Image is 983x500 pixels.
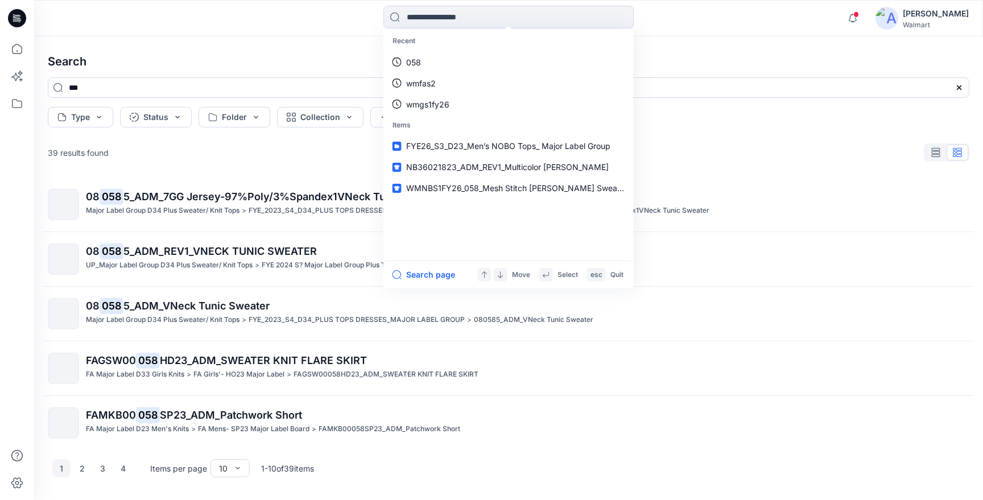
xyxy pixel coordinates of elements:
[123,300,270,312] span: 5_ADM_VNeck Tunic Sweater
[198,423,309,435] p: FA Mens- SP23 Major Label Board
[512,269,530,281] p: Move
[903,7,969,20] div: [PERSON_NAME]
[261,462,314,474] p: 1 - 10 of 39 items
[467,314,472,326] p: >
[41,400,976,445] a: FAMKB00058SP23_ADM_Patchwork ShortFA Major Label D23 Men's Knits>FA Mens- SP23 Major Label Board>...
[86,423,189,435] p: FA Major Label D23 Men's Knits
[393,268,455,282] button: Search page
[160,409,302,421] span: SP23_ADM_Patchwork Short
[191,423,196,435] p: >
[100,243,123,259] mark: 058
[41,346,976,391] a: FAGSW00058HD23_ADM_SWEATER KNIT FLARE SKIRTFA Major Label D33 Girls Knits>FA Girls'- HO23 Major L...
[120,107,192,127] button: Status
[86,205,239,217] p: Major Label Group D34 Plus Sweater/ Knit Tops
[610,269,623,281] p: Quit
[48,107,113,127] button: Type
[136,407,160,423] mark: 058
[319,423,460,435] p: FAMKB00058SP23_ADM_Patchwork Short
[160,354,367,366] span: HD23_ADM_SWEATER KNIT FLARE SKIRT
[100,297,123,313] mark: 058
[557,269,578,281] p: Select
[187,369,191,381] p: >
[406,183,627,193] span: WMNBS1FY26_058_Mesh Stitch [PERSON_NAME] Sweater
[100,188,123,204] mark: 058
[48,147,109,159] p: 39 results found
[406,141,610,151] span: FYE26_S3_D23_Men’s NOBO Tops_ Major Label Group
[93,459,111,477] button: 3
[86,354,136,366] span: FAGSW00
[262,259,457,271] p: FYE 2024 S? Major Label Group Plus Tops Sweaters Dresses
[590,269,602,281] p: esc
[86,314,239,326] p: Major Label Group D34 Plus Sweater/ Knit Tops
[255,259,259,271] p: >
[136,352,160,368] mark: 058
[406,77,436,89] p: wmfas2
[406,98,449,110] p: wmgs1fy26
[41,237,976,282] a: 080585_ADM_REV1_VNECK TUNIC SWEATERUP_Major Label Group D34 Plus Sweater/ Knit Tops>FYE 2024 S? M...
[114,459,132,477] button: 4
[287,369,291,381] p: >
[199,107,270,127] button: Folder
[86,191,100,203] span: 08
[73,459,91,477] button: 2
[86,409,136,421] span: FAMKB00
[123,191,444,203] span: 5_ADM_7GG Jersey-97%Poly/3%Spandex1VNeck Tunic Sweater
[406,56,421,68] p: 058
[386,31,631,52] p: Recent
[242,205,246,217] p: >
[41,291,976,336] a: 080585_ADM_VNeck Tunic SweaterMajor Label Group D34 Plus Sweater/ Knit Tops>FYE_2023_S4_D34_PLUS ...
[219,462,228,474] div: 10
[52,459,71,477] button: 1
[86,245,100,257] span: 08
[386,115,631,136] p: Items
[249,205,465,217] p: FYE_2023_S4_D34_PLUS TOPS DRESSES_MAJOR LABEL GROUP
[875,7,898,30] img: avatar
[386,94,631,115] a: wmgs1fy26
[312,423,316,435] p: >
[150,462,207,474] p: Items per page
[474,314,593,326] p: 080585_ADM_VNeck Tunic Sweater
[386,156,631,177] a: NB36021823_ADM_REV1_Multicolor [PERSON_NAME]
[386,52,631,73] a: 058
[86,300,100,312] span: 08
[86,369,184,381] p: FA Major Label D33 Girls Knits
[406,162,609,172] span: NB36021823_ADM_REV1_Multicolor [PERSON_NAME]
[41,182,976,227] a: 080585_ADM_7GG Jersey-97%Poly/3%Spandex1VNeck Tunic SweaterMajor Label Group D34 Plus Sweater/ Kn...
[123,245,317,257] span: 5_ADM_REV1_VNECK TUNIC SWEATER
[386,135,631,156] a: FYE26_S3_D23_Men’s NOBO Tops_ Major Label Group
[277,107,364,127] button: Collection
[242,314,246,326] p: >
[249,314,465,326] p: FYE_2023_S4_D34_PLUS TOPS DRESSES_MAJOR LABEL GROUP
[370,107,449,127] button: More filters
[294,369,478,381] p: FAGSW00058HD23_ADM_SWEATER KNIT FLARE SKIRT
[903,20,969,29] div: Walmart
[386,177,631,199] a: WMNBS1FY26_058_Mesh Stitch [PERSON_NAME] Sweater
[193,369,284,381] p: FA Girls'- HO23 Major Label
[386,73,631,94] a: wmfas2
[86,259,253,271] p: UP_Major Label Group D34 Plus Sweater/ Knit Tops
[39,46,978,77] h4: Search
